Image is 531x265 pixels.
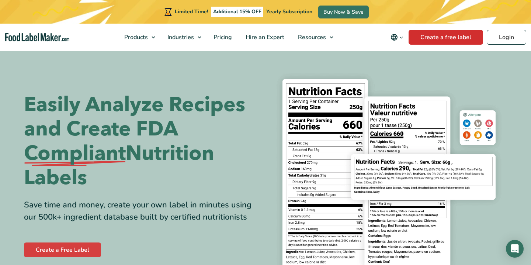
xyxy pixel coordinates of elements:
[24,242,101,257] a: Create a Free Label
[266,8,312,15] span: Yearly Subscription
[24,141,126,166] span: Compliant
[211,33,233,41] span: Pricing
[211,7,263,17] span: Additional 15% OFF
[487,30,526,45] a: Login
[122,33,149,41] span: Products
[385,30,409,45] button: Change language
[243,33,285,41] span: Hire an Expert
[24,93,260,190] h1: Easily Analyze Recipes and Create FDA Nutrition Labels
[24,199,260,223] div: Save time and money, create your own label in minutes using our 500k+ ingredient database built b...
[291,24,337,51] a: Resources
[409,30,483,45] a: Create a free label
[165,33,195,41] span: Industries
[5,33,69,42] a: Food Label Maker homepage
[207,24,237,51] a: Pricing
[118,24,159,51] a: Products
[239,24,289,51] a: Hire an Expert
[296,33,327,41] span: Resources
[506,240,524,258] div: Open Intercom Messenger
[175,8,208,15] span: Limited Time!
[161,24,205,51] a: Industries
[318,6,369,18] a: Buy Now & Save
